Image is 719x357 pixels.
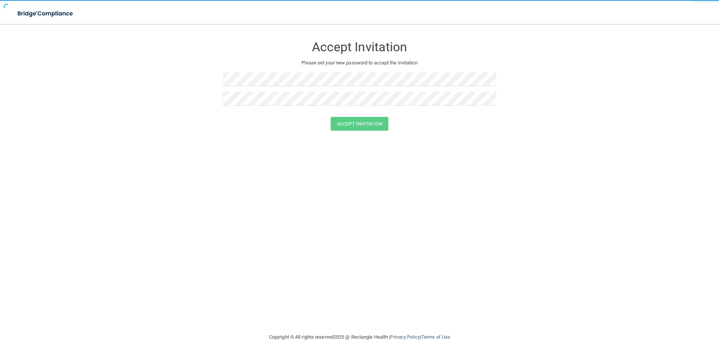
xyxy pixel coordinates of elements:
div: Copyright © All rights reserved 2025 @ Rectangle Health | | [223,325,496,349]
a: Privacy Policy [390,334,420,340]
button: Accept Invitation [331,117,388,131]
p: Please set your new password to accept the invitation [228,58,491,67]
a: Terms of Use [421,334,450,340]
h3: Accept Invitation [223,40,496,54]
img: bridge_compliance_login_screen.278c3ca4.svg [11,6,80,21]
